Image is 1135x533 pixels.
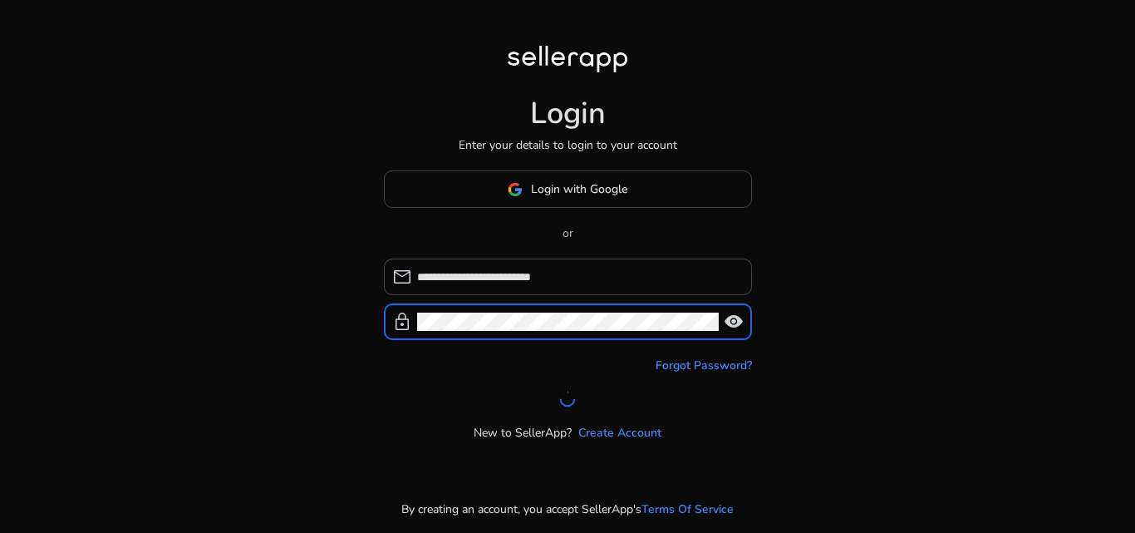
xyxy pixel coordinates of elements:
span: mail [392,267,412,287]
h1: Login [530,96,606,131]
p: Enter your details to login to your account [459,136,677,154]
span: Login with Google [531,180,627,198]
a: Terms Of Service [641,501,734,518]
a: Forgot Password? [656,357,752,374]
p: or [384,225,752,242]
p: New to SellerApp? [474,424,572,442]
a: Create Account [578,424,661,442]
img: google-logo.svg [508,182,523,197]
span: visibility [724,312,744,332]
button: Login with Google [384,170,752,208]
span: lock [392,312,412,332]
